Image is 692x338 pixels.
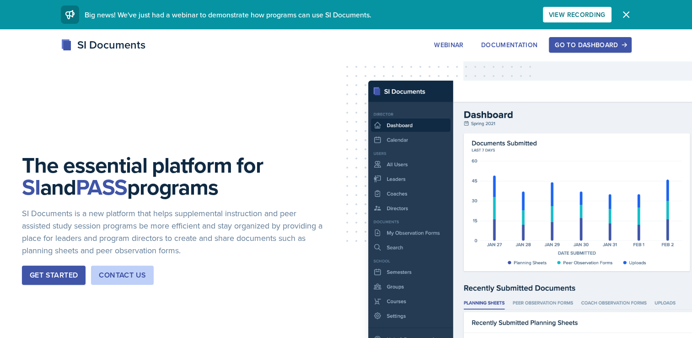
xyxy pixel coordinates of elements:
[85,10,371,20] span: Big news! We've just had a webinar to demonstrate how programs can use SI Documents.
[481,41,538,49] div: Documentation
[434,41,463,49] div: Webinar
[549,11,606,18] div: View Recording
[22,266,86,285] button: Get Started
[475,37,544,53] button: Documentation
[30,270,78,281] div: Get Started
[99,270,146,281] div: Contact Us
[91,266,154,285] button: Contact Us
[428,37,469,53] button: Webinar
[543,7,612,22] button: View Recording
[61,37,145,53] div: SI Documents
[549,37,631,53] button: Go to Dashboard
[555,41,625,49] div: Go to Dashboard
